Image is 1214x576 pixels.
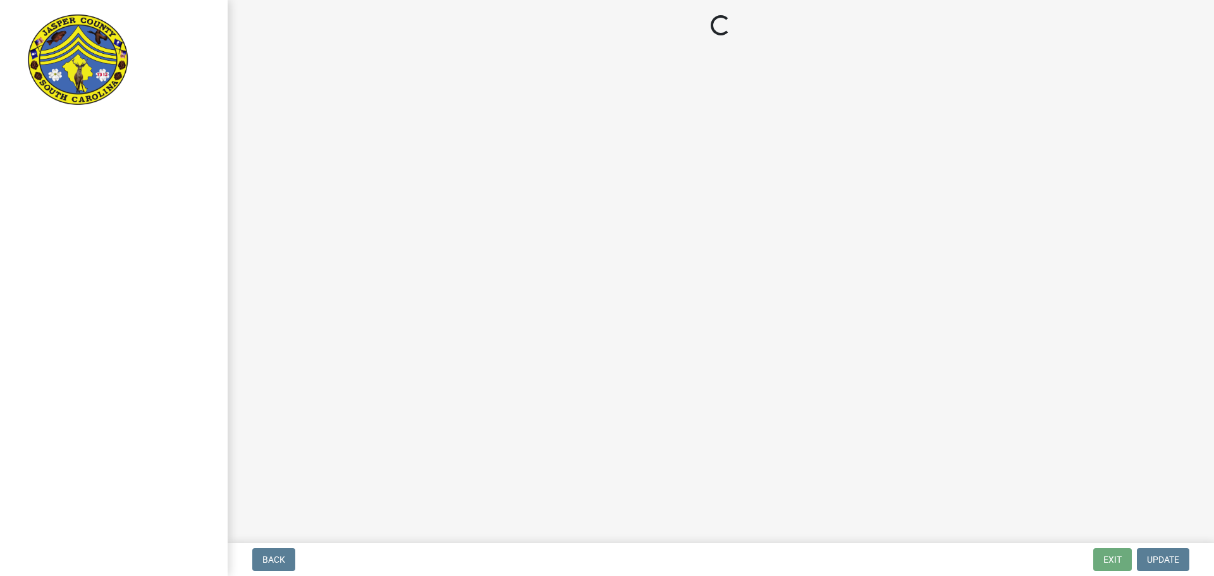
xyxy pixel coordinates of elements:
button: Back [252,548,295,571]
span: Update [1147,555,1179,565]
span: Back [262,555,285,565]
button: Exit [1093,548,1132,571]
img: Jasper County, South Carolina [25,13,131,108]
button: Update [1137,548,1189,571]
